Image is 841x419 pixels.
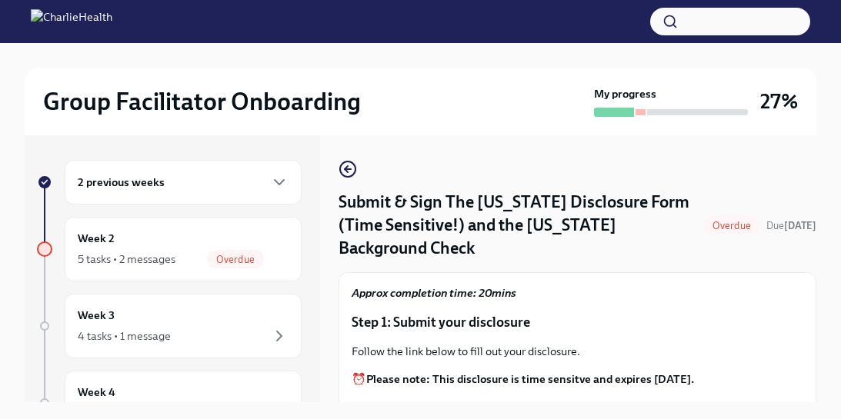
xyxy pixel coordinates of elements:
h6: 2 previous weeks [78,174,165,191]
h6: Week 2 [78,230,115,247]
p: ⏰ [352,371,803,387]
a: Week 25 tasks • 2 messagesOverdue [37,217,302,281]
strong: [DATE] [784,220,816,231]
h6: Week 4 [78,384,115,401]
h2: Group Facilitator Onboarding [43,86,361,117]
img: CharlieHealth [31,9,112,34]
strong: Please note: This disclosure is time sensitve and expires [DATE]. [366,372,694,386]
h3: 27% [760,88,798,115]
div: 4 tasks • 1 message [78,328,171,344]
div: 2 previous weeks [65,160,302,205]
p: Step 1: Submit your disclosure [352,313,803,331]
a: Week 34 tasks • 1 message [37,294,302,358]
span: Overdue [703,220,760,231]
span: Overdue [207,254,264,265]
h4: Submit & Sign The [US_STATE] Disclosure Form (Time Sensitive!) and the [US_STATE] Background Check [339,191,697,260]
p: Your applicant ID is: 1250491 [352,399,803,414]
div: 5 tasks • 2 messages [78,251,175,267]
span: September 17th, 2025 10:00 [766,218,816,233]
strong: Approx completion time: 20mins [352,286,516,300]
p: Follow the link below to fill out your disclosure. [352,344,803,359]
h6: Week 3 [78,307,115,324]
span: Due [766,220,816,231]
strong: My progress [594,86,656,101]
